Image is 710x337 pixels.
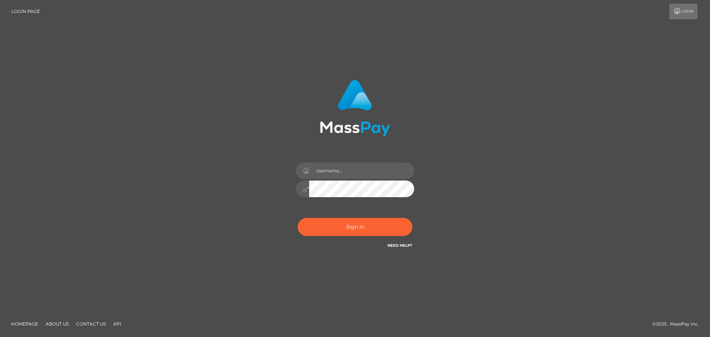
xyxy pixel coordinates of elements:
a: Need Help? [388,243,412,248]
a: Contact Us [73,318,109,330]
a: Login [669,4,697,19]
a: About Us [43,318,72,330]
button: Sign in [298,218,412,236]
a: API [110,318,124,330]
a: Homepage [8,318,41,330]
img: MassPay Login [320,80,390,137]
input: Username... [309,162,414,179]
a: Login Page [11,4,40,19]
div: © 2025 , MassPay Inc. [652,320,704,328]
